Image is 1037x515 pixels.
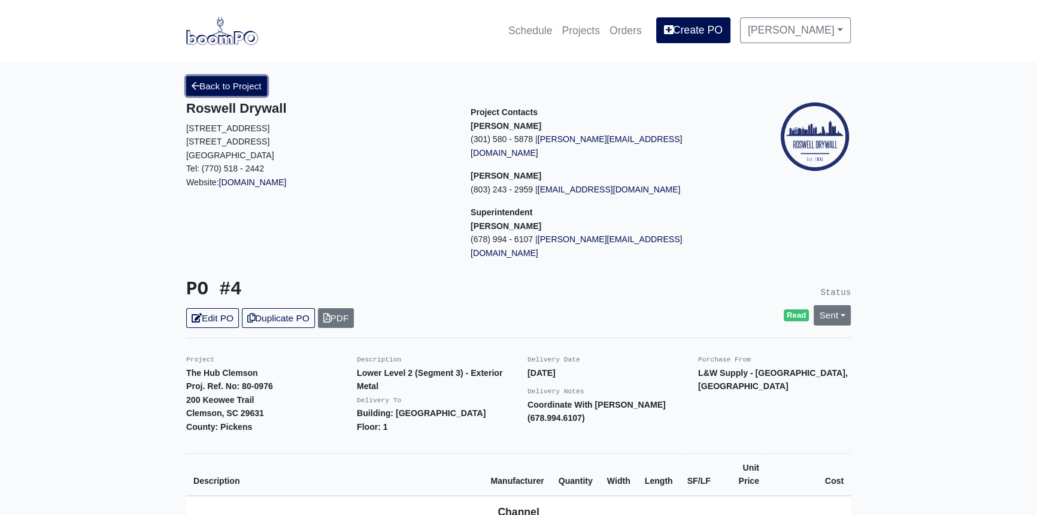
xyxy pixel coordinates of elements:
[471,233,737,260] p: (678) 994 - 6107 |
[357,397,401,404] small: Delivery To
[186,122,453,135] p: [STREET_ADDRESS]
[527,388,584,395] small: Delivery Notes
[471,234,682,258] a: [PERSON_NAME][EMAIL_ADDRESS][DOMAIN_NAME]
[357,368,502,391] strong: Lower Level 2 (Segment 3) - Exterior Metal
[538,185,681,194] a: [EMAIL_ADDRESS][DOMAIN_NAME]
[600,453,638,496] th: Width
[186,408,264,418] strong: Clemson, SC 29631
[186,422,252,432] strong: County: Pickens
[186,453,483,496] th: Description
[557,17,605,44] a: Projects
[504,17,557,44] a: Schedule
[471,207,532,217] span: Superintendent
[186,76,267,96] a: Back to Project
[483,453,551,496] th: Manufacturer
[186,308,239,328] a: Edit PO
[357,408,486,418] strong: Building: [GEOGRAPHIC_DATA]
[471,132,737,159] p: (301) 580 - 5878 |
[638,453,680,496] th: Length
[186,162,453,176] p: Tel: (770) 518 - 2442
[186,381,273,391] strong: Proj. Ref. No: 80-0976
[186,135,453,149] p: [STREET_ADDRESS]
[740,17,851,43] a: [PERSON_NAME]
[318,308,354,328] a: PDF
[219,177,287,187] a: [DOMAIN_NAME]
[357,356,401,363] small: Description
[186,279,510,301] h3: PO #4
[357,422,388,432] strong: Floor: 1
[814,305,851,325] a: Sent
[186,395,254,405] strong: 200 Keowee Trail
[471,121,541,131] strong: [PERSON_NAME]
[471,107,538,117] span: Project Contacts
[471,134,682,158] a: [PERSON_NAME][EMAIL_ADDRESS][DOMAIN_NAME]
[698,366,851,393] p: L&W Supply - [GEOGRAPHIC_DATA], [GEOGRAPHIC_DATA]
[718,453,766,496] th: Unit Price
[656,17,730,43] a: Create PO
[186,368,258,378] strong: The Hub Clemson
[766,453,851,496] th: Cost
[784,309,809,321] span: Read
[527,400,666,423] strong: Coordinate With [PERSON_NAME] (678.994.6107)
[471,171,541,180] strong: [PERSON_NAME]
[471,183,737,197] p: (803) 243 - 2959 |
[186,101,453,116] h5: Roswell Drywall
[680,453,718,496] th: SF/LF
[527,356,580,363] small: Delivery Date
[242,308,315,328] a: Duplicate PO
[471,221,541,231] strong: [PERSON_NAME]
[186,17,258,44] img: boomPO
[186,356,214,363] small: Project
[186,149,453,162] p: [GEOGRAPHIC_DATA]
[820,288,851,297] small: Status
[605,17,647,44] a: Orders
[527,368,556,378] strong: [DATE]
[186,101,453,189] div: Website:
[698,356,751,363] small: Purchase From
[551,453,600,496] th: Quantity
